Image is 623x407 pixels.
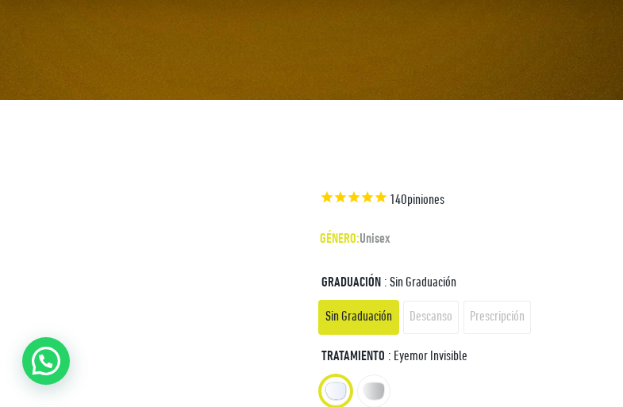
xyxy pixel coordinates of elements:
span: : Sin Graduación [384,269,456,298]
span: : Eyemor Invisible [388,343,467,371]
span: 14 reviews [390,194,444,208]
label: Graduación [321,269,381,298]
span: GÉNERO: [320,232,360,247]
li: Sin Graduación [320,301,398,333]
span: Opiniones [401,194,444,208]
span: Rated 4,9 out of 5 stars 14 reviews [320,187,616,214]
li: Eyemor Invisible [320,375,352,407]
label: Tratamiento [321,343,385,371]
p: Unisex [320,230,616,250]
ul: Graduación [320,298,616,336]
